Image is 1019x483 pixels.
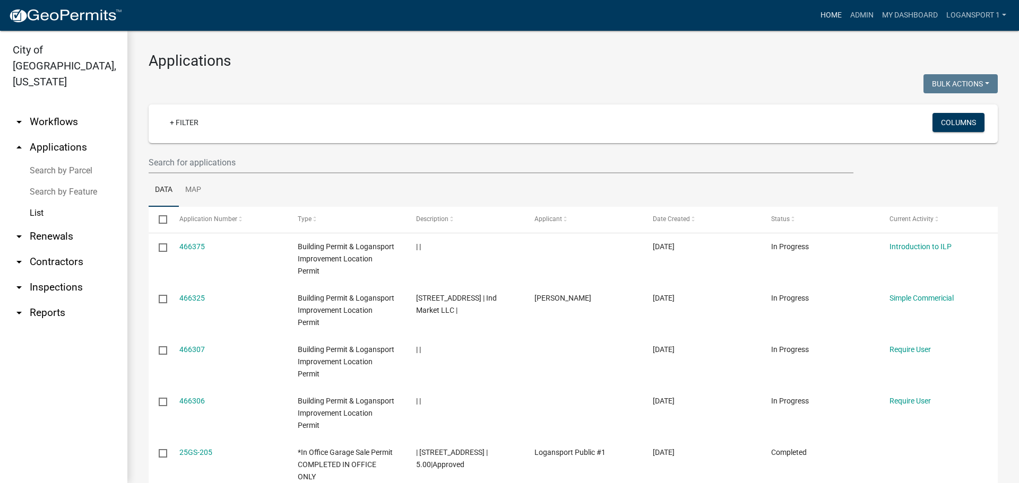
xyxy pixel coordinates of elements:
[534,448,606,456] span: Logansport Public #1
[653,215,690,223] span: Date Created
[890,345,931,354] a: Require User
[179,345,205,354] a: 466307
[298,345,394,378] span: Building Permit & Logansport Improvement Location Permit
[416,345,421,354] span: | |
[149,207,169,232] datatable-header-cell: Select
[179,397,205,405] a: 466306
[524,207,643,232] datatable-header-cell: Applicant
[653,397,675,405] span: 08/19/2025
[816,5,846,25] a: Home
[534,294,591,302] span: James Kehl
[653,345,675,354] span: 08/19/2025
[149,173,179,207] a: Data
[771,215,790,223] span: Status
[653,294,675,302] span: 08/19/2025
[298,242,394,275] span: Building Permit & Logansport Improvement Location Permit
[416,397,421,405] span: | |
[879,207,998,232] datatable-header-cell: Current Activity
[890,242,952,251] a: Introduction to ILP
[643,207,761,232] datatable-header-cell: Date Created
[932,113,985,132] button: Columns
[878,5,942,25] a: My Dashboard
[890,397,931,405] a: Require User
[149,52,998,70] h3: Applications
[287,207,405,232] datatable-header-cell: Type
[890,294,954,302] a: Simple Commericial
[771,448,807,456] span: Completed
[771,345,809,354] span: In Progress
[416,215,448,223] span: Description
[13,116,25,128] i: arrow_drop_down
[534,215,562,223] span: Applicant
[416,448,488,469] span: | 1917 E Broadway | 5.00|Approved
[179,215,237,223] span: Application Number
[149,152,853,173] input: Search for applications
[298,397,394,429] span: Building Permit & Logansport Improvement Location Permit
[653,448,675,456] span: 08/19/2025
[771,242,809,251] span: In Progress
[169,207,287,232] datatable-header-cell: Application Number
[416,242,421,251] span: | |
[13,230,25,243] i: arrow_drop_down
[13,141,25,154] i: arrow_drop_up
[416,294,497,314] span: 3326 E MARKET ST | Ind Market LLC |
[13,256,25,268] i: arrow_drop_down
[298,448,393,481] span: *In Office Garage Sale Permit COMPLETED IN OFFICE ONLY
[298,294,394,327] span: Building Permit & Logansport Improvement Location Permit
[942,5,1011,25] a: Logansport 1
[179,173,208,207] a: Map
[298,215,312,223] span: Type
[771,397,809,405] span: In Progress
[923,74,998,93] button: Bulk Actions
[771,294,809,302] span: In Progress
[179,294,205,302] a: 466325
[761,207,879,232] datatable-header-cell: Status
[406,207,524,232] datatable-header-cell: Description
[179,448,212,456] a: 25GS-205
[890,215,934,223] span: Current Activity
[846,5,878,25] a: Admin
[653,242,675,251] span: 08/19/2025
[13,281,25,294] i: arrow_drop_down
[13,306,25,319] i: arrow_drop_down
[179,242,205,251] a: 466375
[161,113,207,132] a: + Filter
